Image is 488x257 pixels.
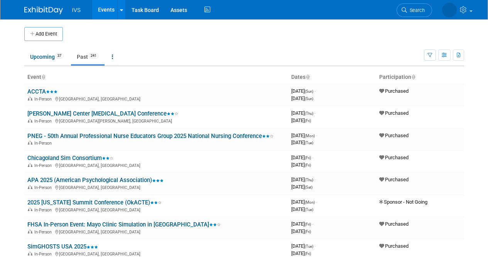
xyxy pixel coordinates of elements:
span: [DATE] [291,199,317,205]
span: 37 [55,53,64,59]
span: - [312,155,313,160]
button: Add Event [24,27,63,41]
img: In-Person Event [28,141,32,145]
span: [DATE] [291,117,311,123]
span: (Fri) [305,252,311,256]
span: (Sun) [305,97,313,101]
span: (Tue) [305,141,313,145]
span: In-Person [34,163,54,168]
a: Search [397,3,432,17]
a: Past241 [71,49,105,64]
span: [DATE] [291,177,316,182]
img: In-Person Event [28,208,32,211]
img: In-Person Event [28,230,32,233]
img: In-Person Event [28,185,32,189]
a: FHSA In-Person Event: Mayo Clinic Simulation in [GEOGRAPHIC_DATA] [27,221,221,228]
span: [DATE] [291,162,311,168]
span: (Thu) [305,178,313,182]
a: Sort by Event Name [41,74,45,80]
span: [DATE] [291,221,313,227]
span: - [316,133,317,138]
div: [GEOGRAPHIC_DATA], [GEOGRAPHIC_DATA] [27,162,285,168]
span: 241 [88,53,99,59]
div: [GEOGRAPHIC_DATA], [GEOGRAPHIC_DATA] [27,184,285,190]
span: [DATE] [291,206,313,212]
span: IVS [72,7,81,13]
img: In-Person Event [28,97,32,100]
img: In-Person Event [28,163,32,167]
span: (Tue) [305,244,313,248]
span: [DATE] [291,110,316,116]
span: [DATE] [291,250,311,256]
span: (Sun) [305,89,313,94]
span: - [314,110,316,116]
span: [DATE] [291,95,313,101]
a: 2025 [US_STATE] Summit Conference (OkACTE) [27,199,162,206]
span: Purchased [379,88,409,94]
span: (Thu) [305,111,313,116]
span: (Mon) [305,200,315,204]
span: Sponsor - Not Going [379,199,427,205]
th: Dates [288,71,376,84]
a: Sort by Start Date [306,74,309,80]
span: [DATE] [291,88,316,94]
a: [PERSON_NAME] Center [MEDICAL_DATA] Conference [27,110,178,117]
span: Purchased [379,110,409,116]
span: (Tue) [305,208,313,212]
th: Participation [376,71,464,84]
span: In-Person [34,141,54,146]
span: - [312,221,313,227]
img: In-Person Event [28,252,32,255]
img: Carrie Rhoads [442,3,457,17]
span: Search [407,7,425,13]
a: Chicagoland Sim Consortium [27,155,113,162]
span: In-Person [34,230,54,235]
span: (Fri) [305,230,311,234]
a: Sort by Participation Type [411,74,415,80]
div: [GEOGRAPHIC_DATA], [GEOGRAPHIC_DATA] [27,95,285,102]
span: - [314,243,316,249]
span: (Fri) [305,163,311,167]
a: APA 2025 (American Psychological Association) [27,177,164,184]
div: [GEOGRAPHIC_DATA], [GEOGRAPHIC_DATA] [27,250,285,257]
a: PNEG - 50th Annual Professional Nurse Educators Group 2025 National Nursing Conference [27,133,274,140]
th: Event [24,71,288,84]
span: - [314,177,316,182]
span: Purchased [379,243,409,249]
span: (Fri) [305,222,311,226]
span: In-Person [34,119,54,124]
span: Purchased [379,133,409,138]
div: [GEOGRAPHIC_DATA], [GEOGRAPHIC_DATA] [27,228,285,235]
span: [DATE] [291,243,316,249]
span: [DATE] [291,155,313,160]
img: ExhibitDay [24,7,63,14]
img: In-Person Event [28,119,32,123]
span: Purchased [379,221,409,227]
span: [DATE] [291,228,311,234]
span: In-Person [34,97,54,102]
span: - [314,88,316,94]
span: (Fri) [305,156,311,160]
span: Purchased [379,177,409,182]
div: [GEOGRAPHIC_DATA][PERSON_NAME], [GEOGRAPHIC_DATA] [27,117,285,124]
a: ACCTA [27,88,57,95]
span: In-Person [34,252,54,257]
span: - [316,199,317,205]
span: [DATE] [291,133,317,138]
span: [DATE] [291,184,312,190]
div: [GEOGRAPHIC_DATA], [GEOGRAPHIC_DATA] [27,206,285,213]
a: Upcoming37 [24,49,69,64]
span: (Sat) [305,185,312,189]
span: [DATE] [291,140,313,145]
span: In-Person [34,185,54,190]
a: SimGHOSTS USA 2025 [27,243,98,250]
span: (Fri) [305,119,311,123]
span: Purchased [379,155,409,160]
span: In-Person [34,208,54,213]
span: (Mon) [305,134,315,138]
